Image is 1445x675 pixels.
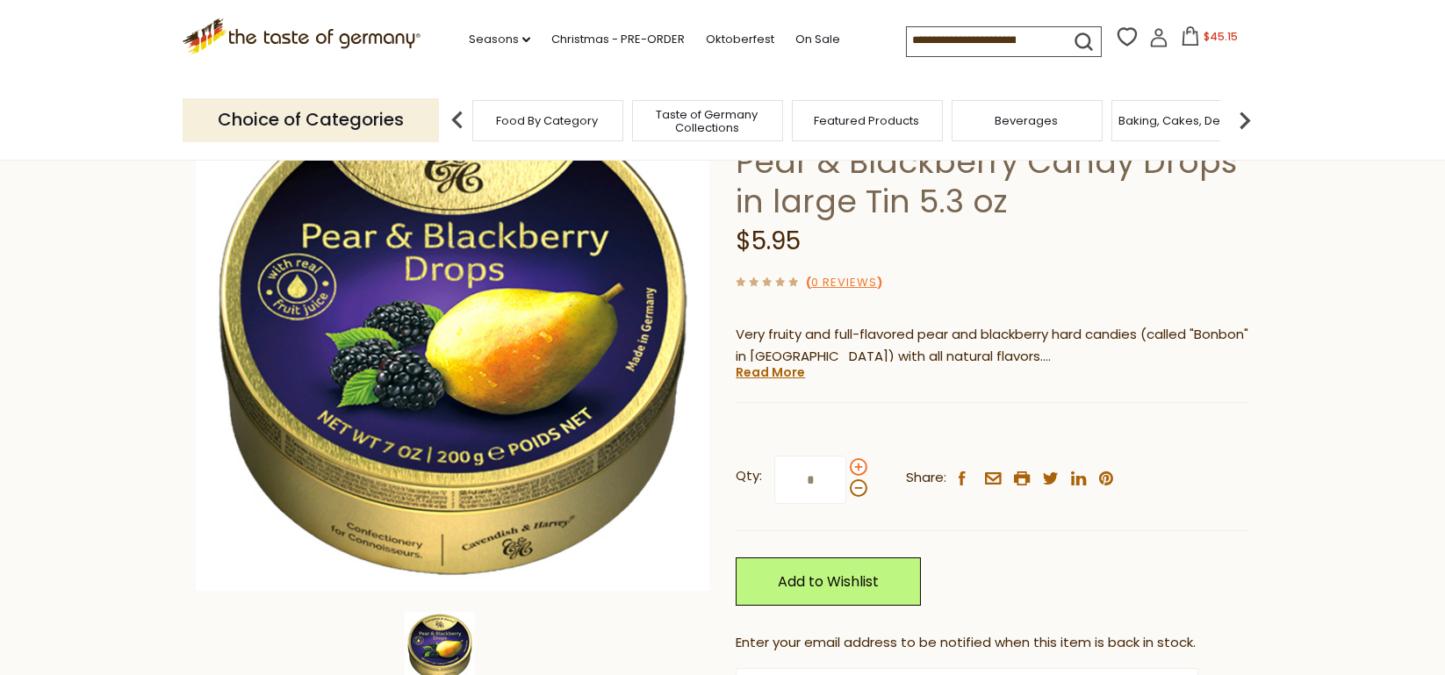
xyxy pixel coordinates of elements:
div: Enter your email address to be notified when this item is back in stock. [736,632,1249,654]
a: Baking, Cakes, Desserts [1118,114,1254,127]
strong: Qty: [736,465,762,487]
p: Choice of Categories [183,98,439,141]
span: Share: [906,467,946,489]
button: $45.15 [1172,26,1247,53]
p: Very fruity and full-flavored pear and blackberry hard candies (called "Bonbon" in [GEOGRAPHIC_DA... [736,324,1249,368]
a: 0 Reviews [811,274,877,292]
h1: Cavendish & [PERSON_NAME] Pear & Blackberry Candy Drops in large Tin 5.3 oz [736,103,1249,221]
span: ( ) [806,274,882,291]
img: Cavendish & Harvey Pear & Blackberry Candy Drops in large Tin 5.3 oz [196,77,709,591]
img: previous arrow [440,103,475,138]
a: Add to Wishlist [736,557,921,606]
a: On Sale [795,30,840,49]
input: Qty: [774,456,846,504]
span: $45.15 [1204,29,1238,44]
img: next arrow [1227,103,1262,138]
a: Featured Products [815,114,920,127]
a: Food By Category [497,114,599,127]
a: Oktoberfest [706,30,774,49]
a: Beverages [996,114,1059,127]
a: Christmas - PRE-ORDER [551,30,685,49]
span: $5.95 [736,224,801,258]
a: Taste of Germany Collections [637,108,778,134]
a: Seasons [469,30,530,49]
a: Read More [736,363,805,381]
